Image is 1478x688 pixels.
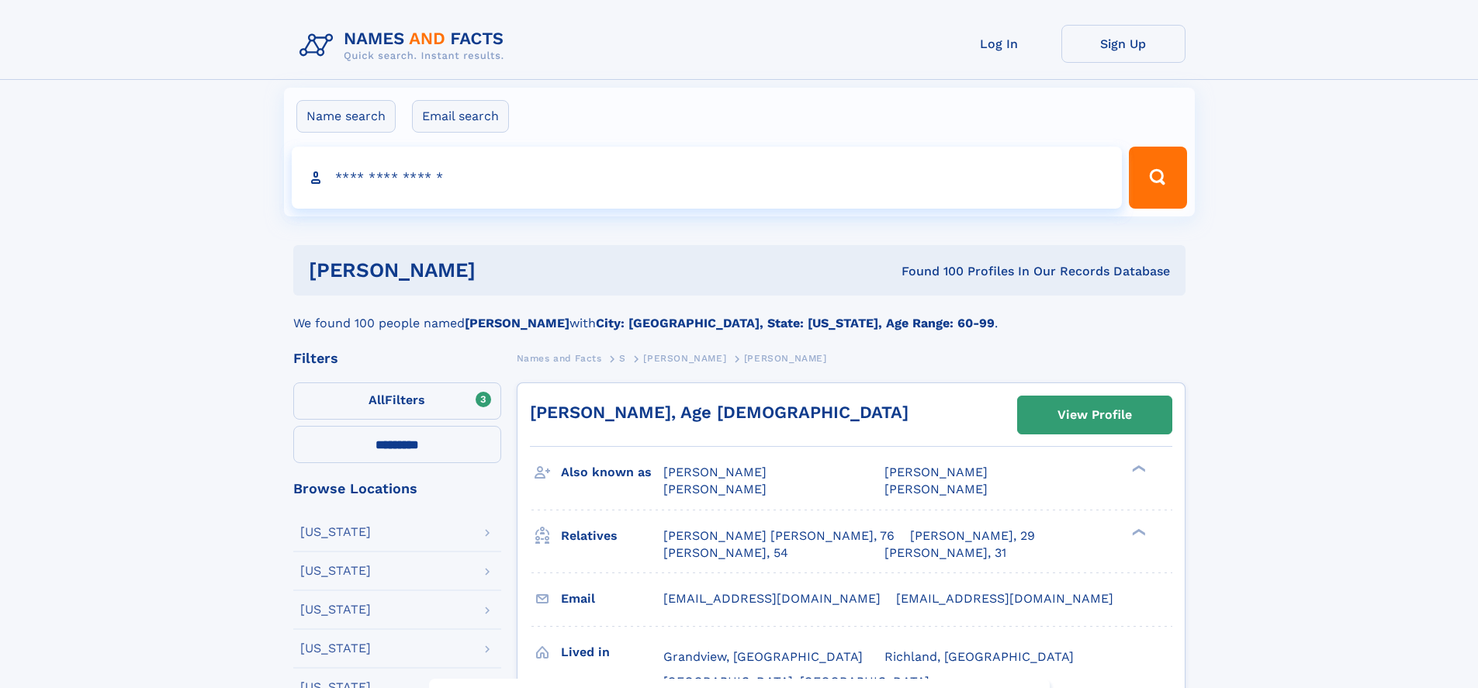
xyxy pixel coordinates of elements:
label: Filters [293,382,501,420]
div: [US_STATE] [300,526,371,538]
span: [PERSON_NAME] [663,465,767,479]
a: [PERSON_NAME], Age [DEMOGRAPHIC_DATA] [530,403,909,422]
a: [PERSON_NAME], 31 [884,545,1006,562]
div: ❯ [1128,464,1147,474]
div: Filters [293,351,501,365]
input: search input [292,147,1123,209]
label: Name search [296,100,396,133]
span: [PERSON_NAME] [663,482,767,496]
button: Search Button [1129,147,1186,209]
a: View Profile [1018,396,1172,434]
div: We found 100 people named with . [293,296,1186,333]
a: [PERSON_NAME] [PERSON_NAME], 76 [663,527,895,545]
div: View Profile [1057,397,1132,433]
span: [EMAIL_ADDRESS][DOMAIN_NAME] [896,591,1113,606]
a: [PERSON_NAME], 54 [663,545,788,562]
span: All [369,392,385,407]
a: Log In [937,25,1061,63]
div: Browse Locations [293,482,501,496]
span: Richland, [GEOGRAPHIC_DATA] [884,649,1074,664]
a: [PERSON_NAME] [643,348,726,368]
a: Sign Up [1061,25,1186,63]
a: Names and Facts [517,348,602,368]
h3: Lived in [561,639,663,666]
label: Email search [412,100,509,133]
div: ❯ [1128,527,1147,537]
a: [PERSON_NAME], 29 [910,527,1035,545]
h3: Also known as [561,459,663,486]
div: [US_STATE] [300,603,371,616]
span: [PERSON_NAME] [884,465,988,479]
h1: [PERSON_NAME] [309,261,689,280]
div: [US_STATE] [300,565,371,577]
span: [PERSON_NAME] [744,353,827,364]
b: City: [GEOGRAPHIC_DATA], State: [US_STATE], Age Range: 60-99 [596,316,995,330]
div: Found 100 Profiles In Our Records Database [688,263,1170,280]
span: [PERSON_NAME] [643,353,726,364]
h3: Relatives [561,523,663,549]
b: [PERSON_NAME] [465,316,569,330]
div: [US_STATE] [300,642,371,655]
a: S [619,348,626,368]
span: [EMAIL_ADDRESS][DOMAIN_NAME] [663,591,881,606]
img: Logo Names and Facts [293,25,517,67]
span: [PERSON_NAME] [884,482,988,496]
span: S [619,353,626,364]
h3: Email [561,586,663,612]
span: Grandview, [GEOGRAPHIC_DATA] [663,649,863,664]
